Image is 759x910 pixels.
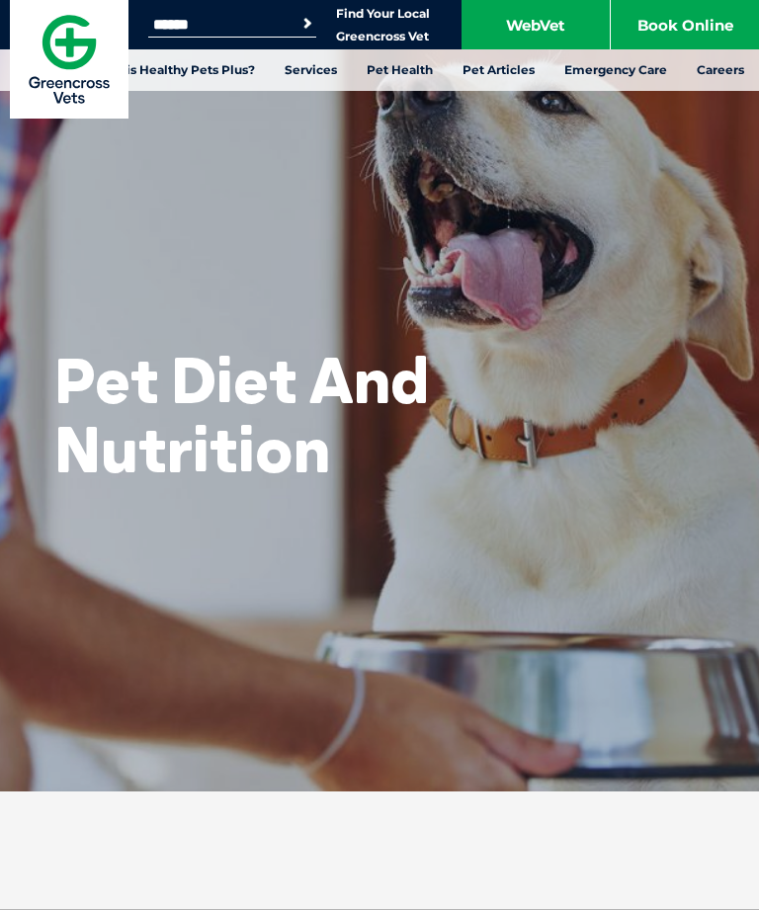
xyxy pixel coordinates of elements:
[682,49,759,91] a: Careers
[270,49,352,91] a: Services
[75,49,270,91] a: What is Healthy Pets Plus?
[336,6,430,44] a: Find Your Local Greencross Vet
[549,49,682,91] a: Emergency Care
[297,14,317,34] button: Search
[54,346,440,485] h1: Pet Diet And Nutrition
[352,49,448,91] a: Pet Health
[448,49,549,91] a: Pet Articles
